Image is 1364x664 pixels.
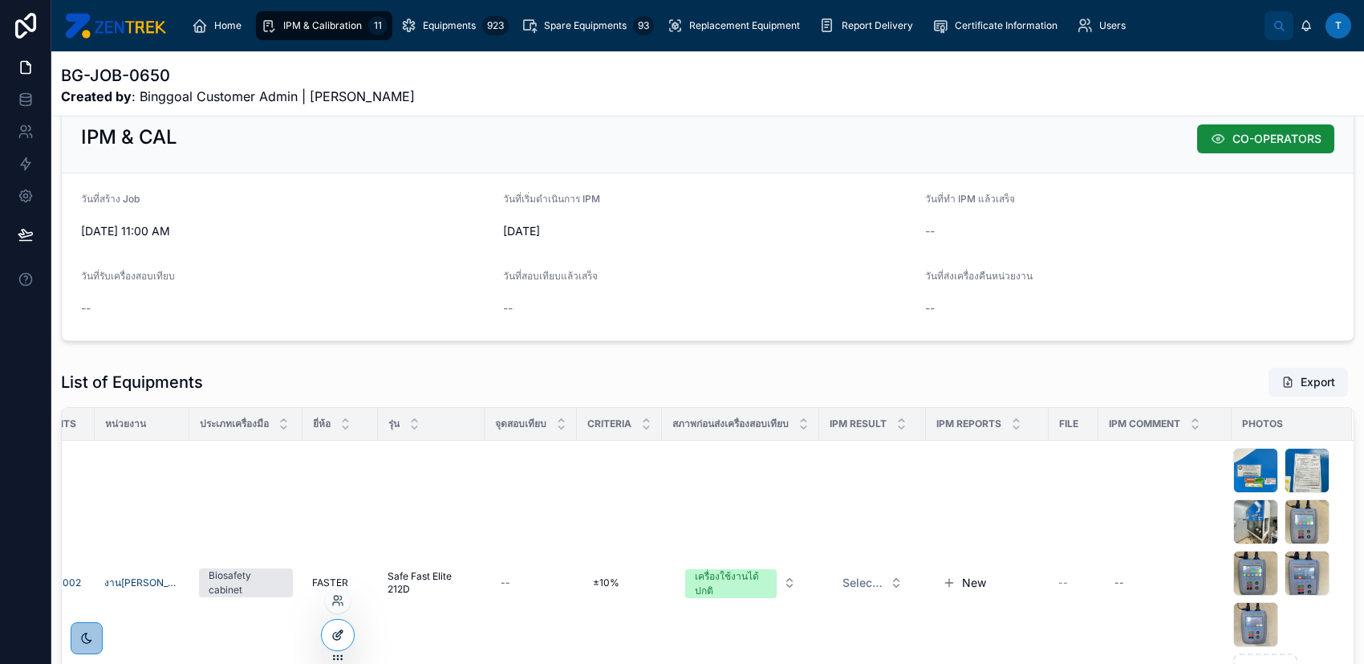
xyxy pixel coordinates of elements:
span: Equipments [423,19,476,32]
span: -- [1058,576,1068,589]
span: ประเภทเครื่องมือ [200,418,269,430]
h1: List of Equipments [61,371,203,393]
button: Export [1269,368,1348,397]
span: วันที่เริ่มดำเนินการ IPM [503,193,600,205]
span: IPM Comment [1109,418,1180,430]
strong: Created by [61,88,132,104]
span: หน่วยงาน [105,418,146,430]
span: FASTER [312,576,348,589]
h2: IPM & CAL [81,124,177,150]
div: 11 [368,16,388,35]
a: Users [1072,11,1137,40]
button: Select Button [672,561,809,605]
span: Replacement Equipment [689,19,800,32]
span: IPM Result [830,418,887,430]
span: [DATE] 11:00 AM [81,223,490,239]
a: Replacement Equipment [662,11,811,40]
span: รุ่น [388,418,400,430]
span: วันที่ส่งเครื่องคืนหน่วยงาน [925,270,1033,282]
span: Photos [1242,418,1283,430]
span: สภาพก่อนส่งเครื่องสอบเทียบ [672,418,789,430]
span: Criteria [587,418,631,430]
span: Certificate Information [955,19,1058,32]
span: วันที่สอบเทียบแล้วเสร็จ [503,270,598,282]
button: New [943,575,1032,591]
span: ±10% [593,576,619,589]
a: Home [187,11,253,40]
span: จุดสอบเทียบ [495,418,546,430]
div: 923 [482,16,509,35]
span: File [1059,418,1078,430]
span: Home [214,19,242,32]
a: Spare Equipments93 [517,11,659,40]
span: Report Delivery [842,19,913,32]
span: -- [503,300,513,316]
div: เครื่องใช้งานได้ปกติ [695,569,767,598]
span: [DATE] [503,223,912,239]
span: -- [925,300,935,316]
span: Safe Fast Elite 212D [388,570,475,596]
span: Ipm reports [936,418,1001,430]
span: -- [925,223,935,239]
span: วันที่รับเครื่องสอบเทียบ [81,270,175,282]
span: New [962,575,986,591]
span: Spare Equipments [544,19,627,32]
div: -- [1114,576,1124,589]
a: Report Delivery [814,11,924,40]
span: T [1335,19,1342,32]
span: ยี่ห้อ [313,418,331,430]
span: Users [1099,19,1126,32]
img: App logo [64,13,166,39]
span: : Binggoal Customer Admin | [PERSON_NAME] [61,87,415,106]
a: IPM & Calibration11 [256,11,392,40]
div: 93 [633,16,654,35]
a: Equipments923 [396,11,514,40]
span: วันที่ทำ IPM แล้วเสร็จ [925,193,1015,205]
a: งาน[PERSON_NAME] [104,576,180,589]
a: Certificate Information [928,11,1069,40]
div: Biosafety cabinet [209,568,283,597]
div: -- [501,576,510,589]
span: CO-OPERATORS [1232,131,1321,147]
span: -- [81,300,91,316]
span: วันที่สร้าง Job [81,193,140,205]
button: Select Button [830,568,915,597]
span: IPM & Calibration [283,19,362,32]
span: Select a IPM Result [842,575,883,591]
h1: BG-JOB-0650 [61,64,415,87]
div: scrollable content [179,8,1265,43]
button: CO-OPERATORS [1197,124,1334,153]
